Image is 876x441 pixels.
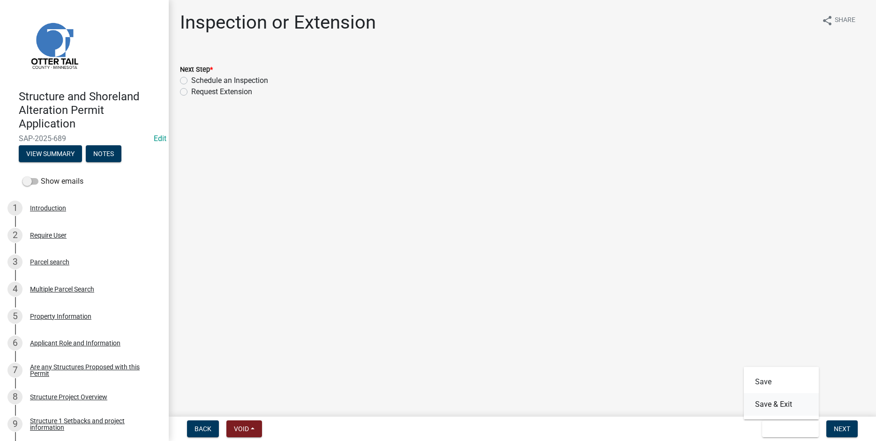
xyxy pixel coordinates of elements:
a: Edit [154,134,166,143]
button: View Summary [19,145,82,162]
span: Back [195,425,211,433]
div: Parcel search [30,259,69,265]
div: 1 [7,201,22,216]
wm-modal-confirm: Summary [19,151,82,158]
span: Share [835,15,855,26]
div: Introduction [30,205,66,211]
button: Save [744,371,819,393]
div: 6 [7,336,22,351]
div: Multiple Parcel Search [30,286,94,292]
button: shareShare [814,11,863,30]
div: 3 [7,254,22,269]
wm-modal-confirm: Notes [86,151,121,158]
div: 9 [7,417,22,432]
div: 8 [7,389,22,404]
div: Save & Exit [744,367,819,419]
div: 7 [7,363,22,378]
div: Applicant Role and Information [30,340,120,346]
i: share [822,15,833,26]
button: Void [226,420,262,437]
div: Structure 1 Setbacks and project information [30,418,154,431]
span: SAP-2025-689 [19,134,150,143]
h4: Structure and Shoreland Alteration Permit Application [19,90,161,130]
span: Save & Exit [770,425,806,433]
button: Next [826,420,858,437]
span: Void [234,425,249,433]
div: Are any Structures Proposed with this Permit [30,364,154,377]
div: 5 [7,309,22,324]
label: Show emails [22,176,83,187]
button: Back [187,420,219,437]
label: Next Step [180,67,213,73]
div: 2 [7,228,22,243]
div: Property Information [30,313,91,320]
span: Next [834,425,850,433]
button: Save & Exit [744,393,819,416]
div: Structure Project Overview [30,394,107,400]
button: Save & Exit [762,420,819,437]
div: Require User [30,232,67,239]
h1: Inspection or Extension [180,11,376,34]
div: 4 [7,282,22,297]
img: Otter Tail County, Minnesota [19,10,89,80]
wm-modal-confirm: Edit Application Number [154,134,166,143]
label: Schedule an Inspection [191,75,268,86]
button: Notes [86,145,121,162]
label: Request Extension [191,86,252,97]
